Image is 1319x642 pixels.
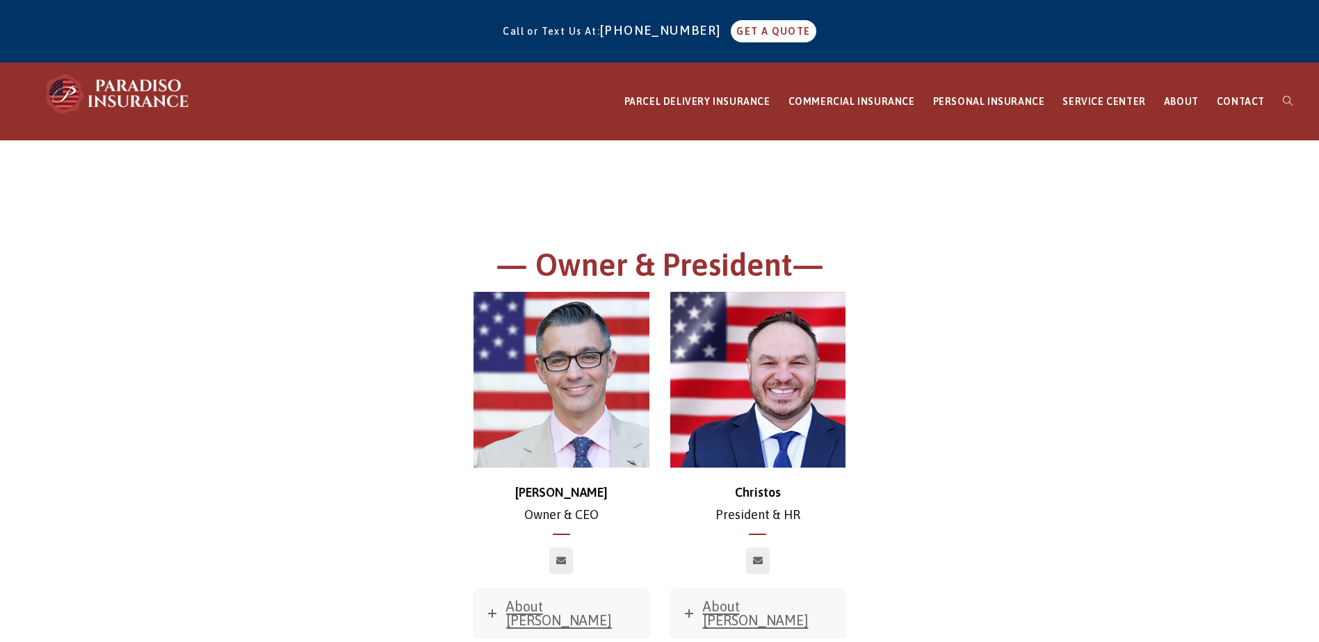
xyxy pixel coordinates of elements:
a: COMMERCIAL INSURANCE [779,63,924,140]
img: chris-500x500 (1) [474,292,649,468]
img: Paradiso Insurance [42,73,195,115]
a: About [PERSON_NAME] [671,590,845,637]
a: SERVICE CENTER [1053,63,1154,140]
a: GET A QUOTE [731,20,816,42]
a: ABOUT [1155,63,1208,140]
span: SERVICE CENTER [1062,96,1145,107]
a: PERSONAL INSURANCE [924,63,1054,140]
p: Owner & CEO [474,481,649,527]
span: PARCEL DELIVERY INSURANCE [624,96,770,107]
span: About [PERSON_NAME] [506,598,612,628]
a: CONTACT [1208,63,1274,140]
h1: — Owner & President— [277,245,1042,293]
span: About [PERSON_NAME] [703,598,809,628]
span: CONTACT [1217,96,1265,107]
a: PARCEL DELIVERY INSURANCE [615,63,779,140]
span: Call or Text Us At: [503,26,600,37]
a: About [PERSON_NAME] [474,590,649,637]
strong: Christos [735,485,781,500]
img: Christos_500x500 [670,292,846,468]
a: [PHONE_NUMBER] [600,23,728,38]
p: President & HR [670,481,846,527]
span: ABOUT [1164,96,1199,107]
strong: [PERSON_NAME] [515,485,608,500]
span: PERSONAL INSURANCE [933,96,1045,107]
span: COMMERCIAL INSURANCE [788,96,915,107]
